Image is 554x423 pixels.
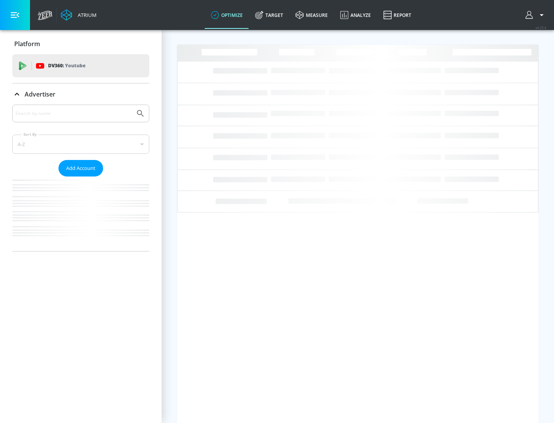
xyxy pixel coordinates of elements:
div: Platform [12,33,149,55]
a: Analyze [334,1,377,29]
span: v 4.25.4 [536,25,546,30]
p: Advertiser [25,90,55,98]
button: Add Account [58,160,103,177]
p: Platform [14,40,40,48]
a: Target [249,1,289,29]
a: measure [289,1,334,29]
div: Advertiser [12,83,149,105]
input: Search by name [15,108,132,118]
div: DV360: Youtube [12,54,149,77]
label: Sort By [22,132,38,137]
a: optimize [205,1,249,29]
p: Youtube [65,62,85,70]
a: Atrium [61,9,97,21]
p: DV360: [48,62,85,70]
div: A-Z [12,135,149,154]
div: Atrium [75,12,97,18]
span: Add Account [66,164,95,173]
a: Report [377,1,417,29]
div: Advertiser [12,105,149,251]
nav: list of Advertiser [12,177,149,251]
